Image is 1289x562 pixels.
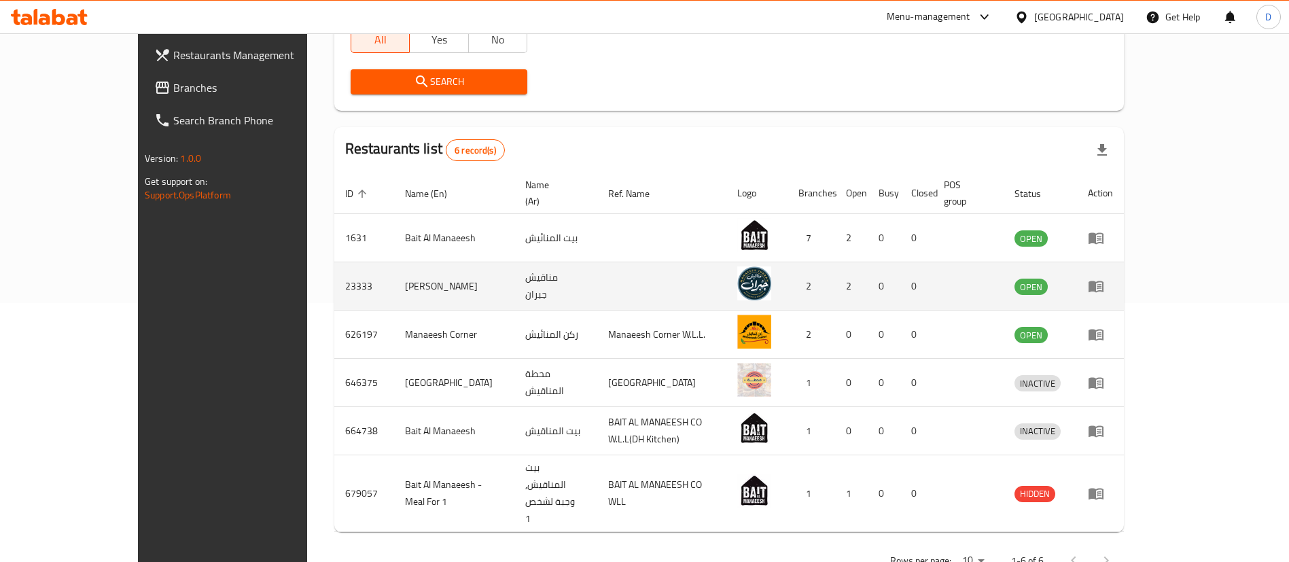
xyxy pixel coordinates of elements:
[351,26,410,53] button: All
[1014,328,1048,343] span: OPEN
[1014,186,1059,202] span: Status
[1088,326,1113,343] div: Menu
[345,139,505,161] h2: Restaurants list
[143,39,353,71] a: Restaurants Management
[351,69,528,94] button: Search
[173,47,342,63] span: Restaurants Management
[1014,279,1048,295] span: OPEN
[900,359,933,407] td: 0
[835,359,868,407] td: 0
[868,214,900,262] td: 0
[334,214,394,262] td: 1631
[597,311,726,359] td: Manaeesh Corner W.L.L.
[597,359,726,407] td: [GEOGRAPHIC_DATA]
[835,311,868,359] td: 0
[180,150,201,167] span: 1.0.0
[1014,327,1048,343] div: OPEN
[357,30,405,50] span: All
[446,144,504,157] span: 6 record(s)
[525,177,580,209] span: Name (Ar)
[944,177,987,209] span: POS group
[468,26,528,53] button: No
[835,455,868,532] td: 1
[514,262,597,311] td: مناقيش جبران
[788,359,835,407] td: 1
[1014,231,1048,247] span: OPEN
[868,407,900,455] td: 0
[1014,486,1055,502] div: HIDDEN
[868,311,900,359] td: 0
[887,9,970,25] div: Menu-management
[514,407,597,455] td: بيت المناقيش
[1088,374,1113,391] div: Menu
[868,262,900,311] td: 0
[788,311,835,359] td: 2
[334,262,394,311] td: 23333
[394,311,515,359] td: Manaeesh Corner
[143,71,353,104] a: Branches
[1088,278,1113,294] div: Menu
[394,214,515,262] td: Bait Al Manaeesh
[900,311,933,359] td: 0
[737,411,771,445] img: Bait Al Manaeesh
[394,359,515,407] td: [GEOGRAPHIC_DATA]
[1014,486,1055,502] span: HIDDEN
[514,214,597,262] td: بيت المنائيش
[1014,423,1061,440] div: INACTIVE
[788,455,835,532] td: 1
[1014,376,1061,391] span: INACTIVE
[173,112,342,128] span: Search Branch Phone
[514,359,597,407] td: محطة المناقيش
[415,30,463,50] span: Yes
[788,214,835,262] td: 7
[394,262,515,311] td: [PERSON_NAME]
[737,315,771,349] img: Manaeesh Corner
[143,104,353,137] a: Search Branch Phone
[726,173,788,214] th: Logo
[1265,10,1271,24] span: D
[334,311,394,359] td: 626197
[1014,375,1061,391] div: INACTIVE
[1014,423,1061,439] span: INACTIVE
[145,150,178,167] span: Version:
[334,455,394,532] td: 679057
[900,407,933,455] td: 0
[1088,485,1113,502] div: Menu
[737,218,771,252] img: Bait Al Manaeesh
[597,407,726,455] td: BAIT AL MANAEESH CO W.L.L(DH Kitchen)
[900,173,933,214] th: Closed
[900,214,933,262] td: 0
[334,407,394,455] td: 664738
[1014,230,1048,247] div: OPEN
[334,359,394,407] td: 646375
[345,186,371,202] span: ID
[173,80,342,96] span: Branches
[835,262,868,311] td: 2
[361,73,517,90] span: Search
[409,26,469,53] button: Yes
[1088,230,1113,246] div: Menu
[1088,423,1113,439] div: Menu
[1034,10,1124,24] div: [GEOGRAPHIC_DATA]
[474,30,523,50] span: No
[597,455,726,532] td: BAIT AL MANAEESH CO WLL
[868,455,900,532] td: 0
[145,173,207,190] span: Get support on:
[334,173,1124,532] table: enhanced table
[514,455,597,532] td: بيت المناقيش, وجبة لشخص 1
[900,455,933,532] td: 0
[868,359,900,407] td: 0
[788,262,835,311] td: 2
[737,474,771,508] img: Bait Al Manaeesh - Meal For 1
[788,407,835,455] td: 1
[835,407,868,455] td: 0
[868,173,900,214] th: Busy
[514,311,597,359] td: ركن المنائيش
[608,186,667,202] span: Ref. Name
[835,214,868,262] td: 2
[788,173,835,214] th: Branches
[1077,173,1124,214] th: Action
[405,186,465,202] span: Name (En)
[737,363,771,397] img: Manaeesh Station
